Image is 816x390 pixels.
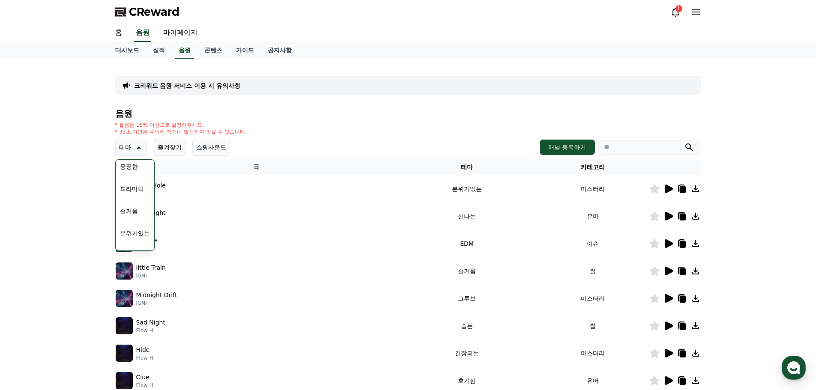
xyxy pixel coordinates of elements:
[197,42,229,59] a: 콘텐츠
[136,327,165,334] p: Flow H
[108,24,129,42] a: 홈
[192,139,230,156] button: 쇼핑사운드
[3,271,57,293] a: 홈
[108,42,146,59] a: 대시보드
[537,202,649,230] td: 유머
[134,24,151,42] a: 음원
[136,272,166,279] p: IGNI
[397,159,536,175] th: 테마
[676,5,682,12] div: 1
[540,140,595,155] button: 채널 등록하기
[78,285,89,292] span: 대화
[116,290,133,307] img: music
[136,373,149,382] p: Clue
[537,159,649,175] th: 카테고리
[117,179,147,198] button: 드라마틱
[115,109,701,118] h4: 음원
[397,285,536,312] td: 그루브
[115,122,247,128] p: * 볼륨은 15% 이상으로 설정해주세요.
[132,284,143,291] span: 설정
[115,139,147,156] button: 테마
[116,372,133,389] img: music
[119,141,131,153] p: 테마
[261,42,299,59] a: 공지사항
[115,5,179,19] a: CReward
[175,42,194,59] a: 음원
[116,262,133,280] img: music
[146,42,172,59] a: 실적
[537,339,649,367] td: 미스터리
[136,208,166,217] p: Moonlight
[397,175,536,202] td: 분위기있는
[136,318,165,327] p: Sad Night
[537,175,649,202] td: 미스터리
[129,5,179,19] span: CReward
[397,257,536,285] td: 즐거움
[116,317,133,334] img: music
[117,246,137,265] button: EDM
[397,230,536,257] td: EDM
[57,271,111,293] a: 대화
[136,291,177,300] p: Midnight Drift
[537,230,649,257] td: 이슈
[156,24,204,42] a: 마이페이지
[537,257,649,285] td: 썰
[111,271,164,293] a: 설정
[115,128,247,135] p: * 35초 미만은 수익이 적거나 발생하지 않을 수 있습니다.
[397,202,536,230] td: 신나는
[537,285,649,312] td: 미스터리
[136,382,153,389] p: Flow H
[397,339,536,367] td: 긴장되는
[136,263,166,272] p: little Train
[27,284,32,291] span: 홈
[537,312,649,339] td: 썰
[117,157,141,176] button: 웅장한
[117,202,141,220] button: 즐거움
[397,312,536,339] td: 슬픈
[136,354,153,361] p: Flow H
[229,42,261,59] a: 가이드
[116,345,133,362] img: music
[136,300,177,307] p: IGNI
[117,224,153,243] button: 분위기있는
[134,81,240,90] a: 크리워드 음원 서비스 이용 시 유의사항
[115,159,398,175] th: 곡
[670,7,681,17] a: 1
[154,139,185,156] button: 즐겨찾기
[136,345,150,354] p: Hide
